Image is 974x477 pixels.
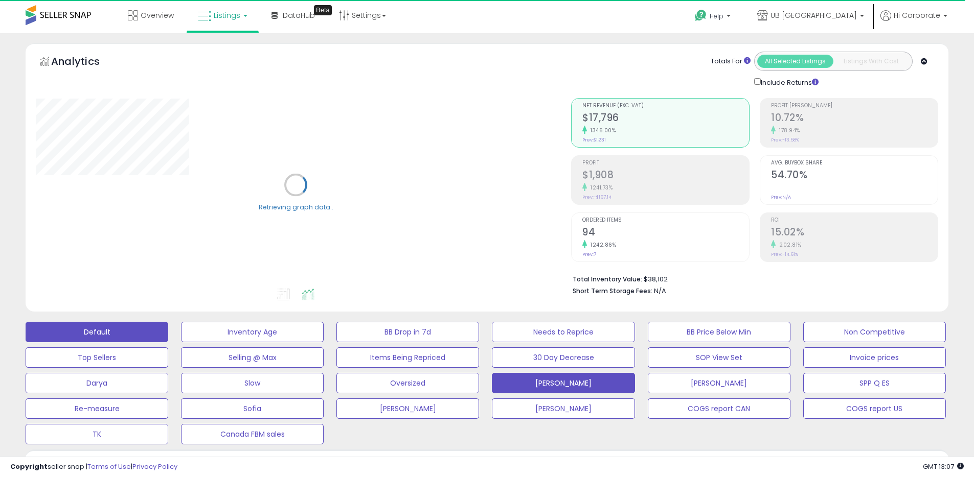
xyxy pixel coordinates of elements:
button: Canada FBM sales [181,424,324,444]
button: SOP View Set [648,347,790,368]
button: Items Being Repriced [336,347,479,368]
div: seller snap | | [10,462,177,472]
button: [PERSON_NAME] [492,398,635,419]
button: COGS report US [803,398,946,419]
button: [PERSON_NAME] [492,373,635,393]
small: 1346.00% [587,127,616,134]
button: All Selected Listings [757,55,833,68]
span: Ordered Items [582,218,749,223]
b: Total Inventory Value: [573,275,642,283]
span: Profit [PERSON_NAME] [771,103,938,109]
h2: $1,908 [582,169,749,183]
button: [PERSON_NAME] [648,373,790,393]
button: Invoice prices [803,347,946,368]
span: Listings [214,10,240,20]
button: Top Sellers [26,347,168,368]
span: N/A [654,286,666,296]
button: COGS report CAN [648,398,790,419]
span: Hi Corporate [894,10,940,20]
small: Prev: N/A [771,194,791,200]
button: Inventory Age [181,322,324,342]
button: Sofia [181,398,324,419]
small: Prev: 7 [582,251,596,257]
a: Hi Corporate [880,10,947,33]
div: Include Returns [746,76,831,88]
small: Prev: -13.58% [771,137,799,143]
li: $38,102 [573,272,931,284]
span: Overview [141,10,174,20]
button: Listings With Cost [833,55,909,68]
button: [PERSON_NAME] [336,398,479,419]
button: BB Drop in 7d [336,322,479,342]
strong: Copyright [10,462,48,471]
button: Selling @ Max [181,347,324,368]
button: SPP Q ES [803,373,946,393]
small: Prev: -14.61% [771,251,798,257]
button: Re-measure [26,398,168,419]
span: 2025-10-9 13:07 GMT [923,462,964,471]
h2: 54.70% [771,169,938,183]
small: Prev: -$167.14 [582,194,611,200]
b: Short Term Storage Fees: [573,287,652,295]
span: DataHub [283,10,315,20]
h2: $17,796 [582,112,749,126]
h2: 10.72% [771,112,938,126]
button: Slow [181,373,324,393]
span: ROI [771,218,938,223]
small: Prev: $1,231 [582,137,606,143]
button: Needs to Reprice [492,322,635,342]
div: Retrieving graph data.. [259,202,333,211]
h5: Analytics [51,54,120,71]
small: 202.81% [776,241,802,249]
small: 178.94% [776,127,800,134]
div: Tooltip anchor [314,5,332,15]
button: Non Competitive [803,322,946,342]
a: Terms of Use [87,462,131,471]
button: 30 Day Decrease [492,347,635,368]
span: Profit [582,160,749,166]
small: 1242.86% [587,241,616,249]
a: Help [687,2,741,33]
span: Help [710,12,723,20]
button: Darya [26,373,168,393]
span: UB [GEOGRAPHIC_DATA] [771,10,857,20]
span: Avg. Buybox Share [771,160,938,166]
small: 1241.73% [587,184,613,192]
button: TK [26,424,168,444]
button: BB Price Below Min [648,322,790,342]
a: Privacy Policy [132,462,177,471]
button: Default [26,322,168,342]
button: Oversized [336,373,479,393]
h2: 15.02% [771,226,938,240]
span: Net Revenue (Exc. VAT) [582,103,749,109]
i: Get Help [694,9,707,22]
div: Totals For [711,57,751,66]
h2: 94 [582,226,749,240]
